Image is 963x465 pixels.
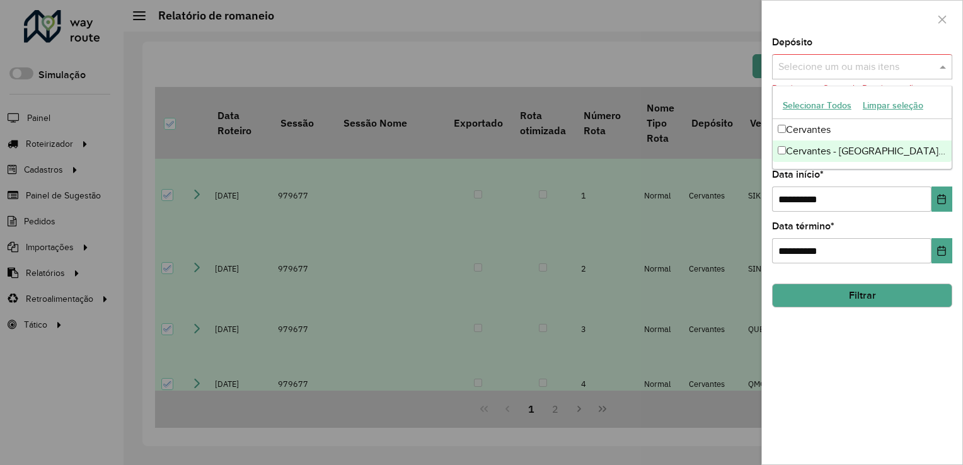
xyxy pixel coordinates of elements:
[772,84,918,106] formly-validation-message: Depósito ou Grupo de Depósitos são obrigatórios
[772,167,824,182] label: Data início
[772,86,952,169] ng-dropdown-panel: Options list
[772,219,834,234] label: Data término
[931,238,952,263] button: Choose Date
[773,119,952,141] div: Cervantes
[772,284,952,307] button: Filtrar
[777,96,857,115] button: Selecionar Todos
[773,141,952,162] div: Cervantes - [GEOGRAPHIC_DATA] de Minas
[772,35,812,50] label: Depósito
[931,187,952,212] button: Choose Date
[857,96,929,115] button: Limpar seleção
